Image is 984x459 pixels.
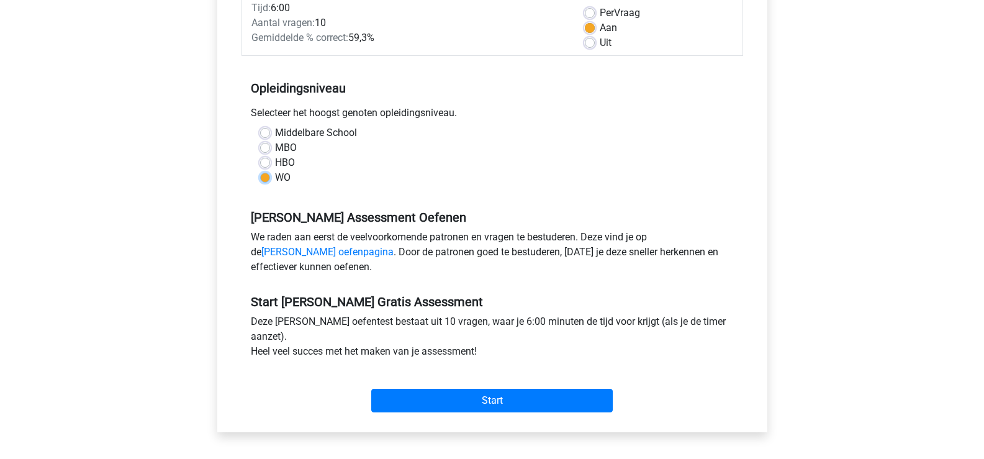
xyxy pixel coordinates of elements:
div: 59,3% [242,30,576,45]
label: HBO [275,155,295,170]
label: Aan [600,20,617,35]
div: We raden aan eerst de veelvoorkomende patronen en vragen te bestuderen. Deze vind je op de . Door... [241,230,743,279]
span: Gemiddelde % correct: [251,32,348,43]
label: Vraag [600,6,640,20]
span: Aantal vragen: [251,17,315,29]
label: Middelbare School [275,125,357,140]
span: Per [600,7,614,19]
input: Start [371,389,613,412]
h5: Opleidingsniveau [251,76,734,101]
h5: Start [PERSON_NAME] Gratis Assessment [251,294,734,309]
label: Uit [600,35,612,50]
div: 10 [242,16,576,30]
label: WO [275,170,291,185]
div: 6:00 [242,1,576,16]
label: MBO [275,140,297,155]
span: Tijd: [251,2,271,14]
a: [PERSON_NAME] oefenpagina [261,246,394,258]
div: Deze [PERSON_NAME] oefentest bestaat uit 10 vragen, waar je 6:00 minuten de tijd voor krijgt (als... [241,314,743,364]
div: Selecteer het hoogst genoten opleidingsniveau. [241,106,743,125]
h5: [PERSON_NAME] Assessment Oefenen [251,210,734,225]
